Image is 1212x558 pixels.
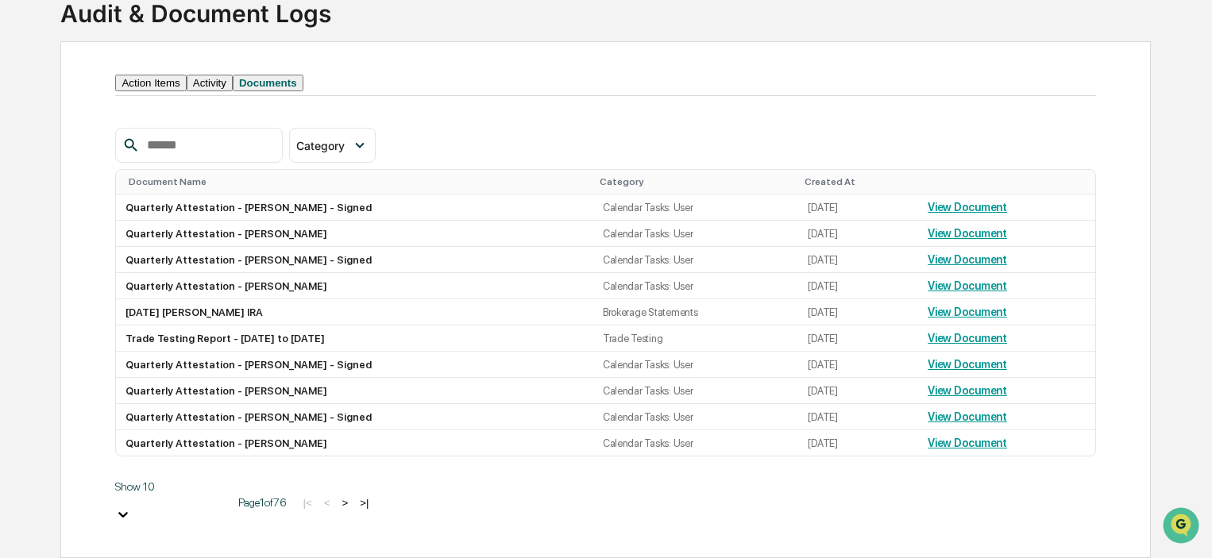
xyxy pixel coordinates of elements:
td: Quarterly Attestation - [PERSON_NAME] - Signed [116,404,592,430]
div: 🖐️ [16,326,29,339]
div: Category [600,176,793,187]
iframe: Open customer support [1161,506,1204,548]
span: [DATE] [141,259,173,271]
button: Documents [233,75,303,91]
p: How can we help? [16,33,289,59]
td: [DATE] [798,430,918,456]
img: 1746055101610-c473b297-6a78-478c-a979-82029cc54cd1 [32,217,44,229]
td: Quarterly Attestation - [PERSON_NAME] - Signed [116,194,592,221]
td: Quarterly Attestation - [PERSON_NAME] - Signed [116,247,592,273]
button: |< [298,496,316,510]
td: Calendar Tasks: User [593,352,799,378]
div: Start new chat [71,121,261,137]
td: [DATE] [798,247,918,273]
span: [PERSON_NAME] [49,216,129,229]
td: Trade Testing Report - [DATE] to [DATE] [116,325,592,352]
a: 🖐️Preclearance [10,318,109,347]
button: Action Items [115,75,186,91]
div: Show 10 [115,480,226,493]
td: Quarterly Attestation - [PERSON_NAME] [116,221,592,247]
button: Activity [187,75,233,91]
img: Jack Rasmussen [16,201,41,226]
a: View Document [928,410,1007,423]
td: Quarterly Attestation - [PERSON_NAME] - Signed [116,352,592,378]
td: Calendar Tasks: User [593,430,799,456]
a: View Document [928,332,1007,344]
td: [DATE] [798,299,918,325]
td: [DATE] [798,352,918,378]
span: [DATE] [141,216,173,229]
td: [DATE] [798,378,918,404]
a: View Document [928,358,1007,371]
td: Quarterly Attestation - [PERSON_NAME] [116,430,592,456]
a: Powered byPylon [112,393,192,406]
td: Calendar Tasks: User [593,404,799,430]
img: 1746055101610-c473b297-6a78-478c-a979-82029cc54cd1 [16,121,44,150]
a: View Document [928,437,1007,449]
button: >| [355,496,373,510]
div: We're available if you need us! [71,137,218,150]
td: Quarterly Attestation - [PERSON_NAME] [116,273,592,299]
span: Pylon [158,394,192,406]
td: Calendar Tasks: User [593,194,799,221]
td: Brokerage Statements [593,299,799,325]
td: Calendar Tasks: User [593,378,799,404]
td: [DATE] [798,273,918,299]
span: • [132,259,137,271]
span: Data Lookup [32,355,100,371]
img: 8933085812038_c878075ebb4cc5468115_72.jpg [33,121,62,150]
td: Calendar Tasks: User [593,221,799,247]
div: Past conversations [16,176,106,189]
span: • [132,216,137,229]
a: 🗄️Attestations [109,318,203,347]
a: View Document [928,279,1007,292]
td: Quarterly Attestation - [PERSON_NAME] [116,378,592,404]
a: View Document [928,227,1007,240]
span: Preclearance [32,325,102,341]
a: View Document [928,253,1007,266]
div: 🔎 [16,356,29,369]
button: Start new chat [270,126,289,145]
span: Category [296,139,345,152]
button: > [337,496,353,510]
img: Jack Rasmussen [16,244,41,269]
td: [DATE] [PERSON_NAME] IRA [116,299,592,325]
div: secondary tabs example [115,75,1095,91]
td: [DATE] [798,325,918,352]
a: 🔎Data Lookup [10,348,106,377]
td: Calendar Tasks: User [593,247,799,273]
div: Created At [805,176,912,187]
button: See all [246,173,289,192]
td: [DATE] [798,404,918,430]
td: Calendar Tasks: User [593,273,799,299]
div: Document Name [129,176,586,187]
span: Page 1 of 76 [238,496,286,509]
img: 1746055101610-c473b297-6a78-478c-a979-82029cc54cd1 [32,260,44,272]
button: < [319,496,335,510]
a: View Document [928,384,1007,397]
span: [PERSON_NAME] [49,259,129,271]
span: Attestations [131,325,197,341]
a: View Document [928,201,1007,214]
td: Trade Testing [593,325,799,352]
td: [DATE] [798,221,918,247]
a: View Document [928,306,1007,318]
td: [DATE] [798,194,918,221]
div: 🗄️ [115,326,128,339]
